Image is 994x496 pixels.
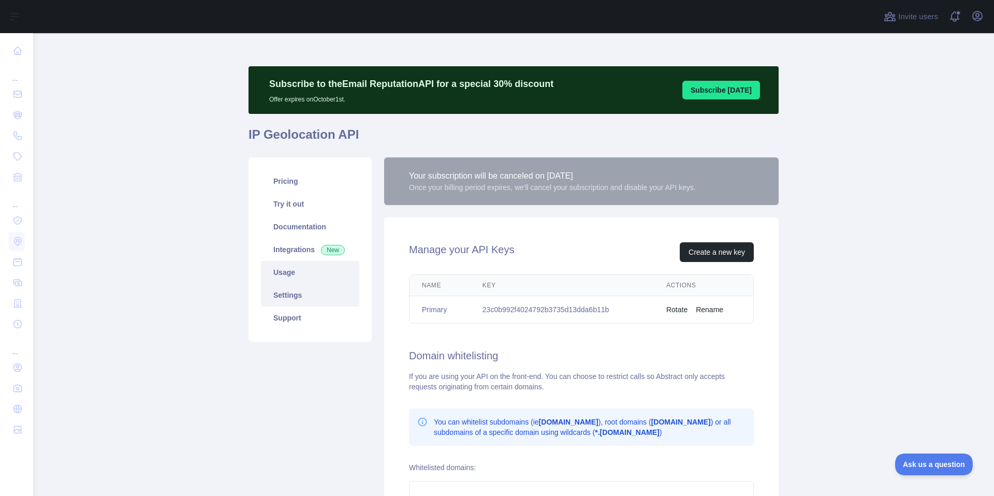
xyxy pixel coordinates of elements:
[882,8,940,25] button: Invite users
[434,417,745,437] p: You can whitelist subdomains (ie ), root domains ( ) or all subdomains of a specific domain using...
[409,463,476,472] label: Whitelisted domains:
[321,245,345,255] span: New
[898,11,938,23] span: Invite users
[261,261,359,284] a: Usage
[269,91,553,104] p: Offer expires on October 1st.
[8,335,25,356] div: ...
[8,62,25,83] div: ...
[269,77,553,91] p: Subscribe to the Email Reputation API for a special 30 % discount
[261,284,359,307] a: Settings
[410,275,470,296] th: Name
[666,304,688,315] button: Rotate
[651,418,711,426] b: [DOMAIN_NAME]
[409,182,696,193] div: Once your billing period expires, we'll cancel your subscription and disable your API keys.
[680,242,754,262] button: Create a new key
[409,242,514,262] h2: Manage your API Keys
[895,454,973,475] iframe: Toggle Customer Support
[409,371,754,392] div: If you are using your API on the front-end. You can choose to restrict calls so Abstract only acc...
[682,81,760,99] button: Subscribe [DATE]
[261,193,359,215] a: Try it out
[696,304,723,315] button: Rename
[595,428,659,436] b: *.[DOMAIN_NAME]
[470,296,654,324] td: 23c0b992f4024792b3735d13dda6b11b
[409,348,754,363] h2: Domain whitelisting
[261,170,359,193] a: Pricing
[470,275,654,296] th: Key
[654,275,753,296] th: Actions
[539,418,598,426] b: [DOMAIN_NAME]
[248,126,779,151] h1: IP Geolocation API
[410,296,470,324] td: Primary
[8,188,25,209] div: ...
[261,307,359,329] a: Support
[261,238,359,261] a: Integrations New
[409,170,696,182] div: Your subscription will be canceled on [DATE]
[261,215,359,238] a: Documentation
